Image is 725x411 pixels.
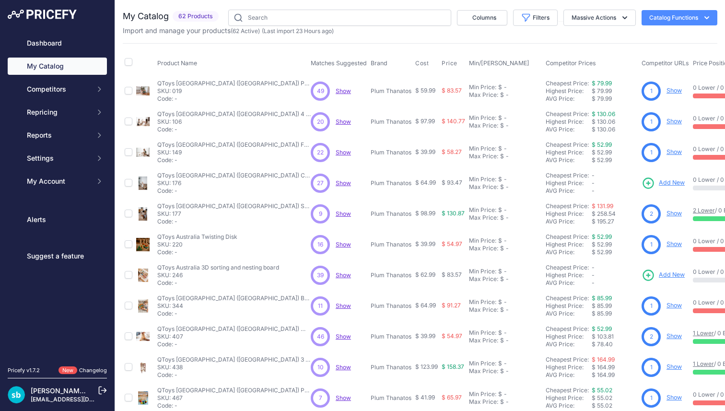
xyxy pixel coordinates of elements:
[546,156,592,164] div: AVG Price:
[469,306,498,314] div: Max Price:
[659,270,685,280] span: Add New
[500,91,504,99] div: $
[442,179,462,186] span: $ 93.47
[319,394,322,402] span: 7
[546,218,592,225] div: AVG Price:
[504,367,509,375] div: -
[592,149,612,156] span: $ 52.99
[500,214,504,222] div: $
[498,114,502,122] div: $
[502,237,507,245] div: -
[157,59,197,67] span: Product Name
[592,294,612,302] a: $ 85.99
[336,118,351,125] a: Show
[442,332,462,340] span: $ 54.97
[498,360,502,367] div: $
[415,332,435,340] span: $ 39.99
[592,371,638,379] div: $ 164.99
[442,271,462,278] span: $ 83.57
[500,153,504,160] div: $
[469,245,498,252] div: Max Price:
[546,402,592,410] div: AVG Price:
[502,83,507,91] div: -
[498,268,502,275] div: $
[650,117,653,126] span: 1
[667,87,682,94] a: Show
[157,356,311,364] p: QToys [GEOGRAPHIC_DATA] ([GEOGRAPHIC_DATA]) 3 in 1 Learning Tower
[500,122,504,129] div: $
[650,394,653,402] span: 1
[336,364,351,371] span: Show
[504,183,509,191] div: -
[500,367,504,375] div: $
[502,114,507,122] div: -
[157,325,311,333] p: QToys [GEOGRAPHIC_DATA] ([GEOGRAPHIC_DATA]) WOODEN RAIN MAKER
[592,202,613,210] a: $ 131.99
[336,149,351,156] a: Show
[336,210,351,217] span: Show
[502,360,507,367] div: -
[592,241,612,248] span: $ 52.99
[498,237,502,245] div: $
[371,364,411,371] p: Plum Thanatos
[123,26,334,35] p: Import and manage your products
[592,118,615,125] span: $ 130.06
[469,367,498,375] div: Max Price:
[546,80,589,87] a: Cheapest Price:
[650,148,653,157] span: 1
[442,363,464,370] span: $ 158.37
[504,122,509,129] div: -
[667,148,682,155] a: Show
[31,396,131,403] a: [EMAIL_ADDRESS][DOMAIN_NAME]
[693,329,714,337] a: 1 Lower
[592,387,612,394] a: $ 55.02
[157,80,311,87] p: QToys [GEOGRAPHIC_DATA] ([GEOGRAPHIC_DATA]) Pound A Ball Tower
[504,153,509,160] div: -
[157,126,311,133] p: Code: -
[502,268,507,275] div: -
[642,59,689,67] span: Competitor URLs
[500,245,504,252] div: $
[592,233,612,240] a: $ 52.99
[563,10,636,26] button: Massive Actions
[502,329,507,337] div: -
[469,275,498,283] div: Max Price:
[546,118,592,126] div: Highest Price:
[504,306,509,314] div: -
[650,302,653,310] span: 1
[469,214,498,222] div: Max Price:
[502,298,507,306] div: -
[592,126,638,133] div: $ 130.06
[546,310,592,317] div: AVG Price:
[693,207,715,214] a: 2 Lower
[469,183,498,191] div: Max Price:
[498,298,502,306] div: $
[504,337,509,344] div: -
[592,356,615,363] a: $ 164.99
[667,332,682,340] a: Show
[546,356,589,363] a: Cheapest Price:
[336,87,351,94] span: Show
[592,210,616,217] span: $ 258.54
[317,179,324,188] span: 27
[319,210,322,218] span: 9
[469,268,496,275] div: Min Price:
[546,341,592,348] div: AVG Price:
[667,302,682,309] a: Show
[123,10,169,23] h2: My Catalog
[415,210,435,217] span: $ 98.99
[8,10,77,19] img: Pricefy Logo
[546,149,592,156] div: Highest Price:
[502,206,507,214] div: -
[157,218,311,225] p: Code: -
[592,302,612,309] span: $ 85.99
[415,271,435,278] span: $ 62.99
[592,364,615,371] span: $ 164.99
[415,179,436,186] span: $ 64.99
[500,183,504,191] div: $
[157,156,311,164] p: Code: -
[546,95,592,103] div: AVG Price:
[317,363,324,372] span: 10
